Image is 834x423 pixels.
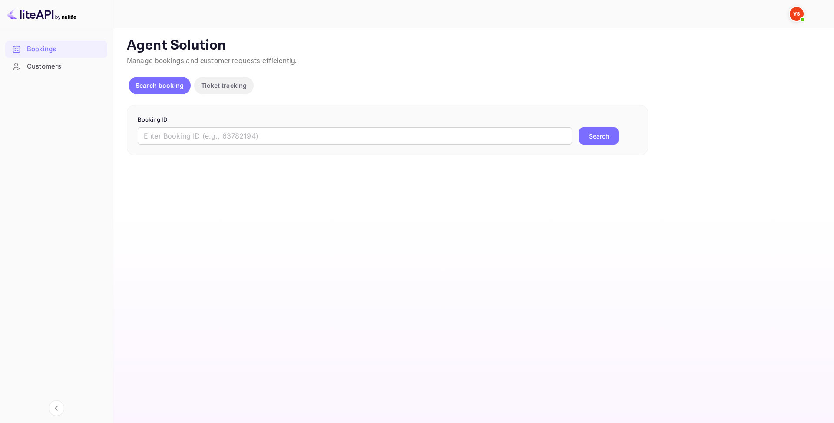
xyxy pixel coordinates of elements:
p: Booking ID [138,116,637,124]
button: Search [579,127,619,145]
img: Yandex Support [790,7,804,21]
div: Bookings [5,41,107,58]
a: Customers [5,58,107,74]
p: Search booking [136,81,184,90]
p: Ticket tracking [201,81,247,90]
p: Agent Solution [127,37,818,54]
input: Enter Booking ID (e.g., 63782194) [138,127,572,145]
a: Bookings [5,41,107,57]
img: LiteAPI logo [7,7,76,21]
div: Customers [27,62,103,72]
span: Manage bookings and customer requests efficiently. [127,56,297,66]
button: Collapse navigation [49,400,64,416]
div: Customers [5,58,107,75]
div: Bookings [27,44,103,54]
